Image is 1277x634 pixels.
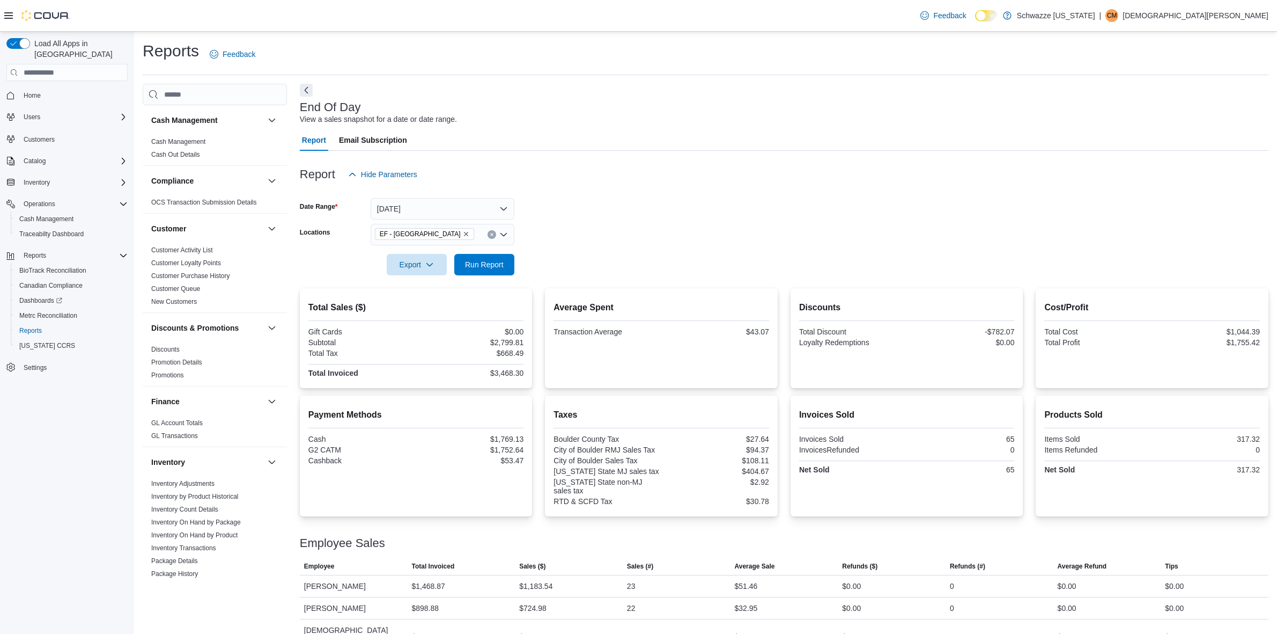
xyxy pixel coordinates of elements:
[308,327,414,336] div: Gift Cards
[308,409,524,421] h2: Payment Methods
[308,301,524,314] h2: Total Sales ($)
[24,178,50,187] span: Inventory
[151,544,216,552] a: Inventory Transactions
[975,21,976,22] span: Dark Mode
[1044,338,1150,347] div: Total Profit
[15,324,128,337] span: Reports
[151,570,198,578] a: Package History
[799,301,1015,314] h2: Discounts
[11,308,132,323] button: Metrc Reconciliation
[151,323,263,333] button: Discounts & Promotions
[1044,327,1150,336] div: Total Cost
[308,369,358,377] strong: Total Invoiced
[151,115,218,126] h3: Cash Management
[499,230,508,239] button: Open list of options
[19,361,51,374] a: Settings
[735,562,775,571] span: Average Sale
[2,175,132,190] button: Inventory
[151,531,238,539] a: Inventory On Hand by Product
[143,135,287,165] div: Cash Management
[151,544,216,552] span: Inventory Transactions
[151,432,198,440] a: GL Transactions
[2,196,132,212] button: Operations
[15,309,128,322] span: Metrc Reconciliation
[151,323,239,333] h3: Discounts & Promotions
[842,580,861,593] div: $0.00
[300,597,408,619] div: [PERSON_NAME]
[151,198,257,207] span: OCS Transaction Submission Details
[519,602,547,615] div: $724.98
[553,467,659,476] div: [US_STATE] State MJ sales tax
[519,580,552,593] div: $1,183.54
[265,174,278,187] button: Compliance
[735,580,758,593] div: $51.46
[1044,409,1260,421] h2: Products Sold
[799,446,905,454] div: InvoicesRefunded
[15,228,88,241] a: Traceabilty Dashboard
[1107,9,1117,22] span: CM
[143,40,199,62] h1: Reports
[30,38,128,60] span: Load All Apps in [GEOGRAPHIC_DATA]
[151,359,202,366] a: Promotion Details
[842,562,877,571] span: Refunds ($)
[24,200,55,208] span: Operations
[265,222,278,235] button: Customer
[2,110,132,125] button: Users
[300,537,385,550] h3: Employee Sales
[11,227,132,242] button: Traceabilty Dashboard
[308,446,414,454] div: G2 CATM
[1058,580,1076,593] div: $0.00
[151,223,263,234] button: Customer
[19,326,42,335] span: Reports
[300,114,457,125] div: View a sales snapshot for a date or date range.
[19,249,128,262] span: Reports
[19,133,59,146] a: Customers
[344,164,422,185] button: Hide Parameters
[799,409,1015,421] h2: Invoices Sold
[151,371,184,379] a: Promotions
[1154,338,1260,347] div: $1,755.42
[1044,465,1075,474] strong: Net Sold
[15,324,46,337] a: Reports
[519,562,545,571] span: Sales ($)
[308,338,414,347] div: Subtotal
[151,505,218,514] span: Inventory Count Details
[11,338,132,353] button: [US_STATE] CCRS
[799,327,905,336] div: Total Discount
[19,176,54,189] button: Inventory
[11,278,132,293] button: Canadian Compliance
[15,339,128,352] span: Washington CCRS
[151,259,221,267] span: Customer Loyalty Points
[24,251,46,260] span: Reports
[553,497,659,506] div: RTD & SCFD Tax
[151,346,180,353] a: Discounts
[418,327,524,336] div: $0.00
[151,557,198,565] a: Package Details
[151,479,215,488] span: Inventory Adjustments
[151,557,198,565] span: Package Details
[151,432,198,440] span: GL Transactions
[1154,465,1260,474] div: 317.32
[19,230,84,238] span: Traceabilty Dashboard
[975,10,998,21] input: Dark Mode
[387,254,447,275] button: Export
[909,446,1015,454] div: 0
[909,327,1015,336] div: -$782.07
[300,202,338,211] label: Date Range
[151,115,263,126] button: Cash Management
[418,446,524,454] div: $1,752.64
[143,196,287,213] div: Compliance
[375,228,474,240] span: EF - South Boulder
[933,10,966,21] span: Feedback
[151,150,200,159] span: Cash Out Details
[308,349,414,358] div: Total Tax
[553,327,659,336] div: Transaction Average
[19,341,75,350] span: [US_STATE] CCRS
[19,281,83,290] span: Canadian Compliance
[15,279,87,292] a: Canadian Compliance
[15,279,128,292] span: Canadian Compliance
[6,83,128,403] nav: Complex example
[735,602,758,615] div: $32.95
